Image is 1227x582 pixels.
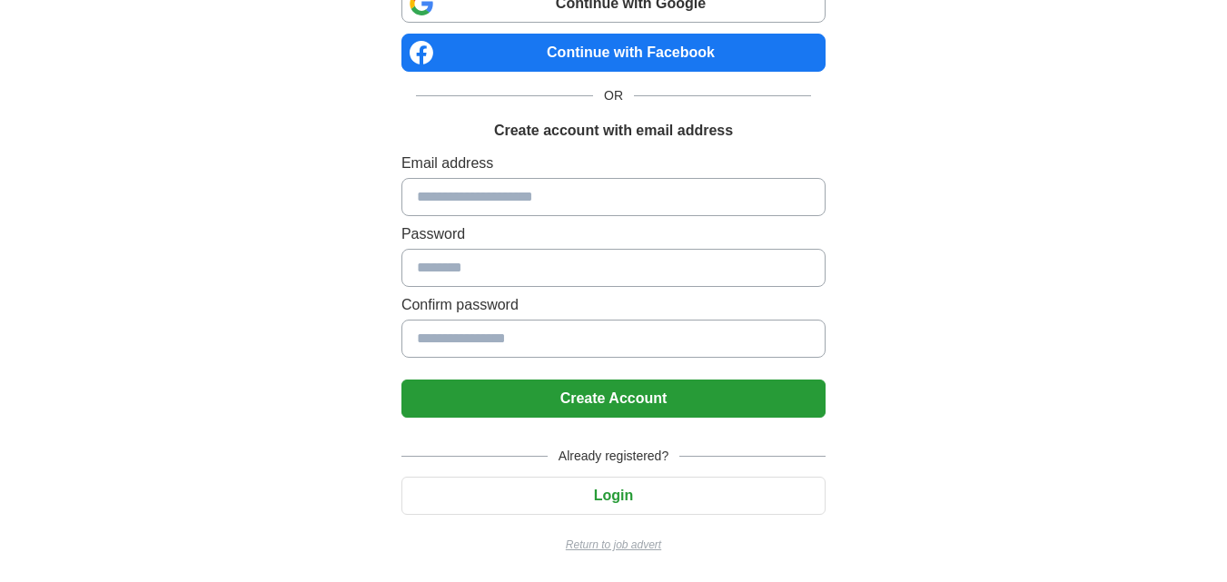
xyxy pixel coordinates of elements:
a: Login [401,488,826,503]
label: Password [401,223,826,245]
span: Already registered? [548,447,679,466]
a: Continue with Facebook [401,34,826,72]
a: Return to job advert [401,537,826,553]
span: OR [593,86,634,105]
button: Login [401,477,826,515]
h1: Create account with email address [494,120,733,142]
button: Create Account [401,380,826,418]
label: Confirm password [401,294,826,316]
label: Email address [401,153,826,174]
